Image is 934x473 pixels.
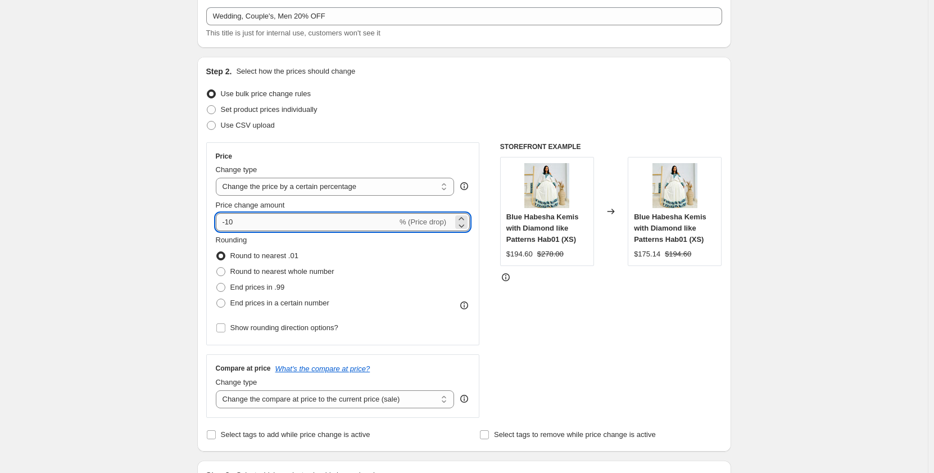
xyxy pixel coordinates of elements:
div: $175.14 [634,249,660,260]
strike: $194.60 [665,249,691,260]
div: help [459,393,470,404]
span: Set product prices individually [221,105,318,114]
span: End prices in .99 [230,283,285,291]
div: $194.60 [506,249,533,260]
span: Show rounding direction options? [230,323,338,332]
h6: STOREFRONT EXAMPLE [500,142,722,151]
span: Select tags to remove while price change is active [494,430,656,439]
span: Blue Habesha Kemis with Diamond like Patterns Hab01 (XS) [634,213,706,244]
span: Round to nearest whole number [230,267,334,276]
button: What's the compare at price? [275,364,370,373]
input: 30% off holiday sale [206,7,722,25]
h3: Price [216,152,232,161]
span: This title is just for internal use, customers won't see it [206,29,380,37]
span: Use CSV upload [221,121,275,129]
div: help [459,181,470,192]
span: Round to nearest .01 [230,251,298,260]
img: IMG_0391_80x.jpg [524,163,569,208]
span: % (Price drop) [400,218,446,226]
span: Use bulk price change rules [221,89,311,98]
h2: Step 2. [206,66,232,77]
h3: Compare at price [216,364,271,373]
img: IMG_0391_80x.jpg [652,163,697,208]
span: Change type [216,378,257,386]
span: Blue Habesha Kemis with Diamond like Patterns Hab01 (XS) [506,213,579,244]
p: Select how the prices should change [236,66,355,77]
span: Price change amount [216,201,285,209]
input: -15 [216,213,397,231]
span: Change type [216,165,257,174]
strike: $278.00 [537,249,564,260]
span: Rounding [216,236,247,244]
span: End prices in a certain number [230,299,329,307]
span: Select tags to add while price change is active [221,430,370,439]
